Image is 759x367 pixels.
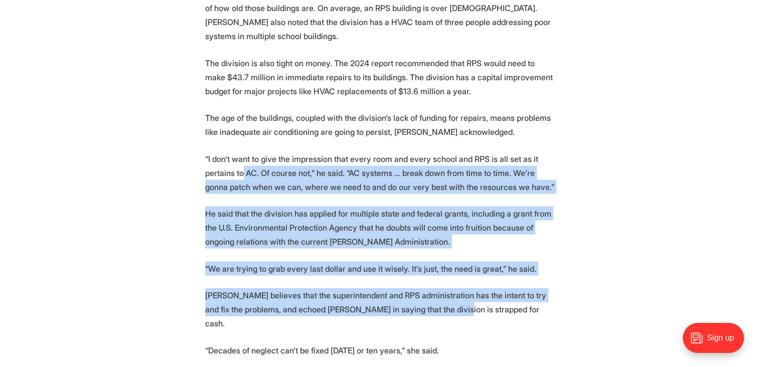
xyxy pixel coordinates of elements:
p: “Decades of neglect can’t be fixed [DATE] or ten years,” she said. [205,343,554,357]
p: He said that the division has applied for multiple state and federal grants, including a grant fr... [205,207,554,249]
p: The age of the buildings, coupled with the division’s lack of funding for repairs, means problems... [205,111,554,139]
p: The division is also tight on money. The 2024 report recommended that RPS would need to make $43.... [205,56,554,98]
p: [PERSON_NAME] believes that the superintendent and RPS administration has the intent to try and f... [205,288,554,330]
p: “I don't want to give the impression that every room and every school and RPS is all set as it pe... [205,152,554,194]
iframe: portal-trigger [674,318,759,367]
p: “We are trying to grab every last dollar and use it wisely. It’s just, the need is great,” he said. [205,262,554,276]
